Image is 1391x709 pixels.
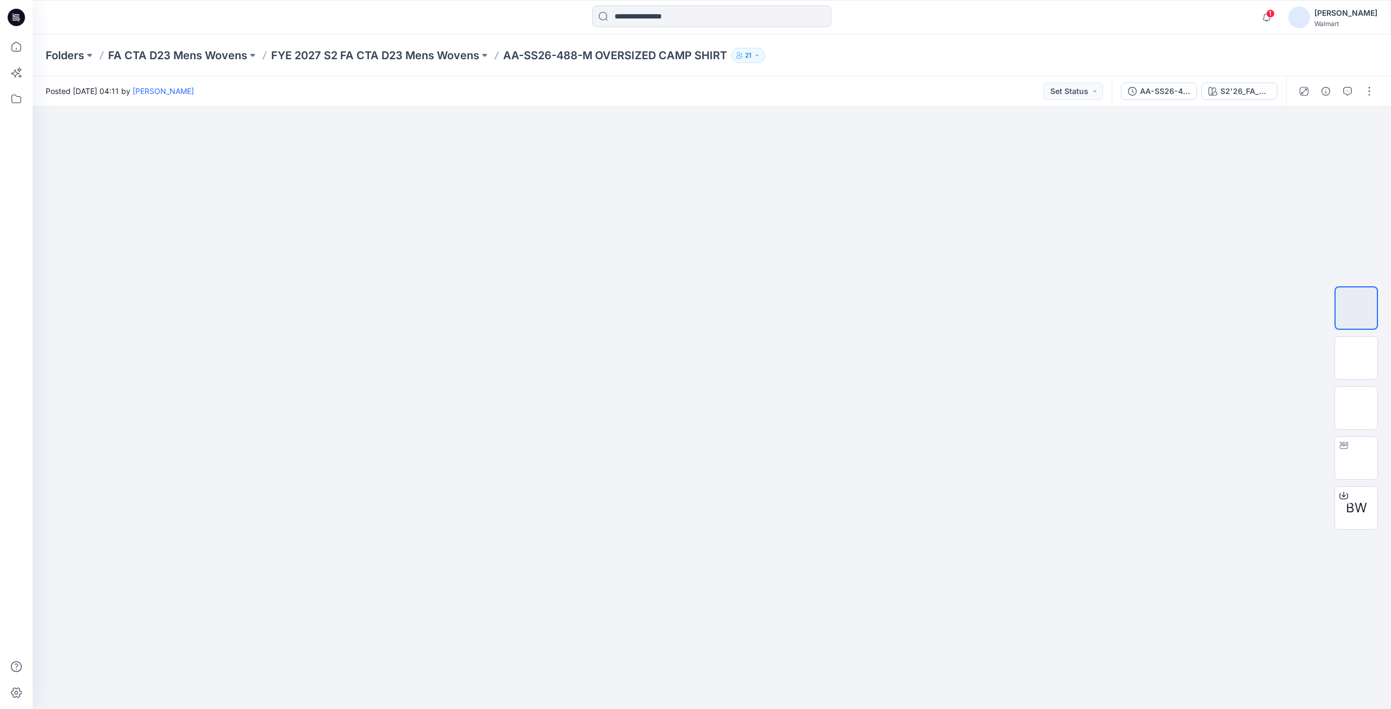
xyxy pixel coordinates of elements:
[1314,7,1377,20] div: [PERSON_NAME]
[1121,83,1197,100] button: AA-SS26-488-M OVERSIZED CAMP SHIRT_3
[108,48,247,63] a: FA CTA D23 Mens Wovens
[1201,83,1277,100] button: S2'26_FA_Stripe_11_C2
[731,48,765,63] button: 21
[1220,85,1270,97] div: S2'26_FA_Stripe_11_C2
[745,49,751,61] p: 21
[1314,20,1377,28] div: Walmart
[503,48,727,63] p: AA-SS26-488-M OVERSIZED CAMP SHIRT
[1288,7,1310,28] img: avatar
[46,85,194,97] span: Posted [DATE] 04:11 by
[1140,85,1190,97] div: AA-SS26-488-M OVERSIZED CAMP SHIRT_3
[1346,498,1367,518] span: BW
[271,48,479,63] a: FYE 2027 S2 FA CTA D23 Mens Wovens
[133,86,194,96] a: [PERSON_NAME]
[1266,9,1275,18] span: 1
[46,48,84,63] a: Folders
[1317,83,1334,100] button: Details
